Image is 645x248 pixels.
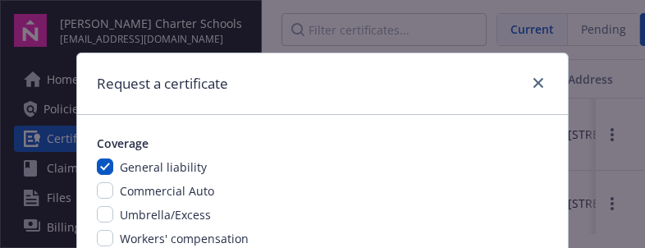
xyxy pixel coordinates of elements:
h1: Request a certificate [97,73,228,94]
span: Umbrella/Excess [120,207,211,223]
span: Commercial Auto [120,183,214,199]
span: Workers' compensation [120,231,249,246]
a: close [528,73,548,93]
span: Coverage [97,135,149,151]
span: General liability [120,159,207,175]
